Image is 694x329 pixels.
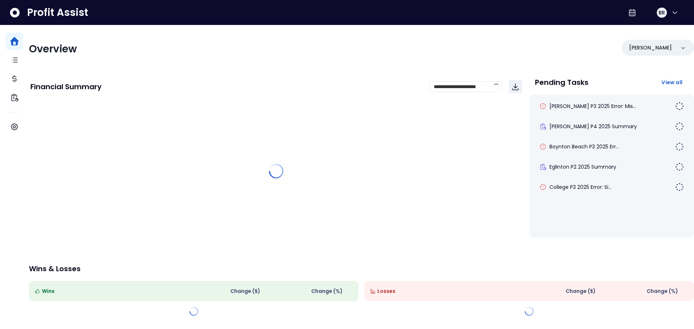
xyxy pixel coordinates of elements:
span: Losses [377,287,395,295]
span: Wins [42,287,55,295]
span: [PERSON_NAME] P3 2025 Error: Mis... [549,103,636,110]
span: College P3 2025 Error: Si... [549,183,612,191]
button: Download [509,80,522,93]
span: Change ( $ ) [566,287,596,295]
img: Not yet Started [675,102,684,111]
img: Not yet Started [675,163,684,171]
span: View all [661,79,682,86]
p: Wins & Losses [29,265,694,272]
img: Not yet Started [675,183,684,191]
span: BR [659,9,665,16]
p: Pending Tasks [535,79,588,86]
img: Not yet Started [675,122,684,131]
span: Profit Assist [27,6,88,19]
span: Change (%) [647,287,678,295]
span: Change (%) [311,287,343,295]
button: View all [656,76,688,89]
span: Change ( $ ) [230,287,260,295]
span: Overview [29,42,77,56]
span: Boynton Beach P3 2025 Err... [549,143,619,150]
p: [PERSON_NAME] [629,44,672,52]
span: [PERSON_NAME] P4 2025 Summary [549,123,637,130]
img: Not yet Started [675,142,684,151]
span: Eglinton P2 2025 Summary [549,163,616,170]
p: Financial Summary [30,83,102,90]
